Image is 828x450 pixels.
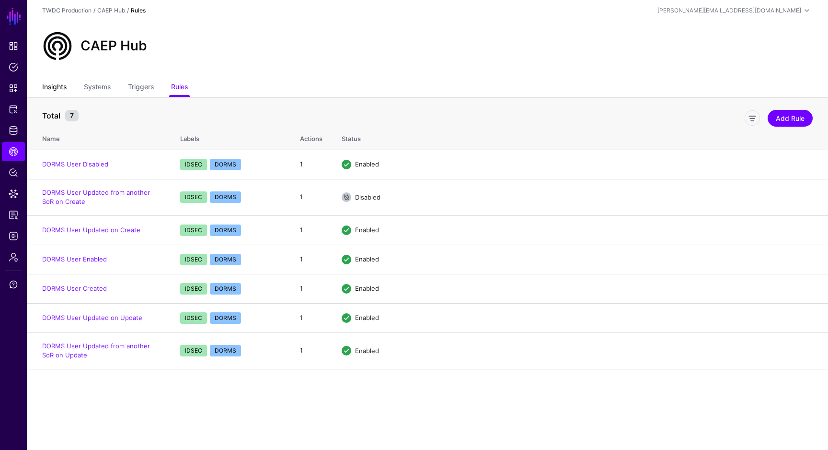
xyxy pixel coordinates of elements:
[355,226,379,234] span: Enabled
[9,168,18,178] span: Policy Lens
[97,7,125,14] a: CAEP Hub
[290,179,332,215] td: 1
[42,226,140,234] a: DORMS User Updated on Create
[210,159,241,170] span: DORMS
[290,274,332,303] td: 1
[355,314,379,321] span: Enabled
[42,255,107,263] a: DORMS User Enabled
[290,215,332,245] td: 1
[92,6,97,15] div: /
[180,159,207,170] span: IDSEC
[2,226,25,246] a: Logs
[9,41,18,51] span: Dashboard
[171,79,188,97] a: Rules
[2,248,25,267] a: Admin
[290,245,332,274] td: 1
[180,225,207,236] span: IDSEC
[42,7,92,14] a: TWDC Production
[131,7,146,14] strong: Rules
[657,6,801,15] div: [PERSON_NAME][EMAIL_ADDRESS][DOMAIN_NAME]
[2,205,25,225] a: Reports
[2,163,25,182] a: Policy Lens
[355,346,379,354] span: Enabled
[6,6,22,27] a: SGNL
[9,189,18,199] span: Data Lens
[2,58,25,77] a: Policies
[180,345,207,356] span: IDSEC
[9,147,18,156] span: CAEP Hub
[180,312,207,324] span: IDSEC
[290,125,332,150] th: Actions
[180,254,207,265] span: IDSEC
[210,254,241,265] span: DORMS
[2,142,25,161] a: CAEP Hub
[9,210,18,220] span: Reports
[42,189,150,206] a: DORMS User Updated from another SoR on Create
[65,110,79,121] small: 7
[355,284,379,292] span: Enabled
[210,345,241,356] span: DORMS
[9,126,18,135] span: Identity Data Fabric
[290,332,332,369] td: 1
[355,193,380,201] span: Disabled
[42,160,108,168] a: DORMS User Disabled
[2,184,25,203] a: Data Lens
[84,79,111,97] a: Systems
[2,79,25,98] a: Snippets
[210,312,241,324] span: DORMS
[210,225,241,236] span: DORMS
[9,83,18,93] span: Snippets
[2,36,25,56] a: Dashboard
[42,111,60,120] strong: Total
[128,79,154,97] a: Triggers
[2,100,25,119] a: Protected Systems
[9,62,18,72] span: Policies
[9,252,18,262] span: Admin
[9,105,18,114] span: Protected Systems
[355,255,379,263] span: Enabled
[42,314,142,321] a: DORMS User Updated on Update
[355,160,379,168] span: Enabled
[290,303,332,332] td: 1
[9,231,18,241] span: Logs
[42,342,150,359] a: DORMS User Updated from another SoR on Update
[2,121,25,140] a: Identity Data Fabric
[768,110,813,127] a: Add Rule
[332,125,828,150] th: Status
[290,150,332,179] td: 1
[125,6,131,15] div: /
[180,191,207,203] span: IDSEC
[9,280,18,289] span: Support
[180,283,207,295] span: IDSEC
[80,38,147,54] h2: CAEP Hub
[171,125,290,150] th: Labels
[27,125,171,150] th: Name
[42,284,107,292] a: DORMS User Created
[210,283,241,295] span: DORMS
[210,191,241,203] span: DORMS
[42,79,67,97] a: Insights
